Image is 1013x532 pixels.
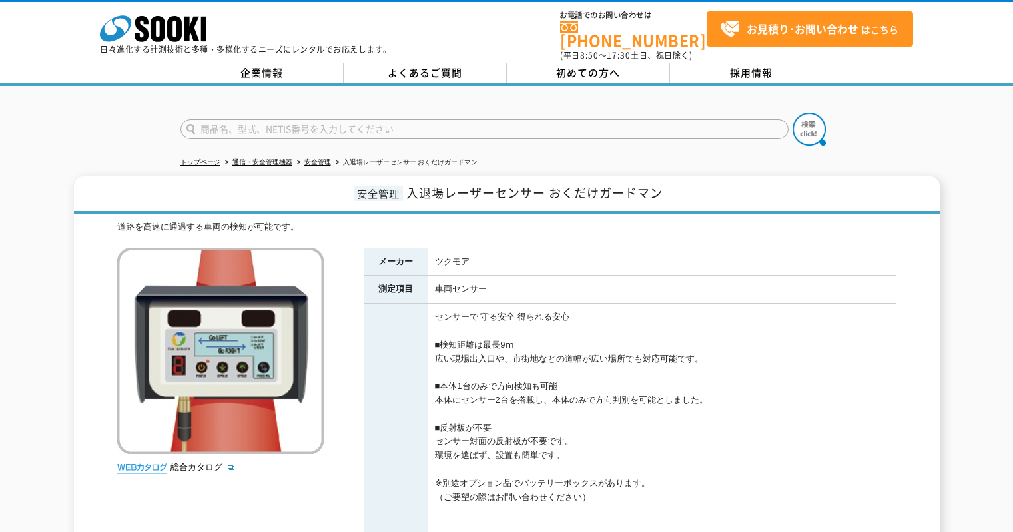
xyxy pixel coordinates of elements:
a: よくあるご質問 [344,63,507,83]
span: 8:50 [580,49,599,61]
a: 採用情報 [670,63,833,83]
td: 車両センサー [428,276,896,304]
img: 入退場レーザーセンサー おくだけガードマン [117,248,324,454]
a: 企業情報 [180,63,344,83]
a: 初めての方へ [507,63,670,83]
span: お電話でのお問い合わせは [560,11,707,19]
a: 通信・安全管理機器 [232,158,292,166]
th: メーカー [364,248,428,276]
div: 道路を高速に通過する車両の検知が可能です。 [117,220,896,234]
input: 商品名、型式、NETIS番号を入力してください [180,119,789,139]
li: 入退場レーザーセンサー おくだけガードマン [333,156,478,170]
span: 安全管理 [354,186,403,201]
a: 総合カタログ [170,462,236,472]
img: btn_search.png [793,113,826,146]
a: お見積り･お問い合わせはこちら [707,11,913,47]
a: [PHONE_NUMBER] [560,21,707,48]
th: 測定項目 [364,276,428,304]
strong: お見積り･お問い合わせ [747,21,858,37]
img: webカタログ [117,461,167,474]
span: はこちら [720,19,898,39]
span: 17:30 [607,49,631,61]
p: 日々進化する計測技術と多種・多様化するニーズにレンタルでお応えします。 [100,45,392,53]
a: トップページ [180,158,220,166]
a: 安全管理 [304,158,331,166]
span: 入退場レーザーセンサー おくだけガードマン [406,184,663,202]
td: ツクモア [428,248,896,276]
span: (平日 ～ 土日、祝日除く) [560,49,692,61]
span: 初めての方へ [556,65,620,80]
